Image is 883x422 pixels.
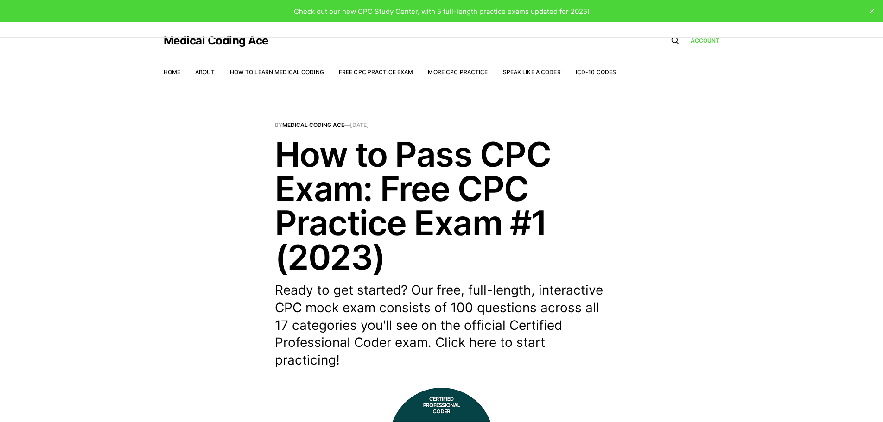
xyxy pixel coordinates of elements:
[691,36,720,45] a: Account
[503,69,561,76] a: Speak Like a Coder
[275,282,609,369] p: Ready to get started? Our free, full-length, interactive CPC mock exam consists of 100 questions ...
[428,69,488,76] a: More CPC Practice
[275,137,609,274] h1: How to Pass CPC Exam: Free CPC Practice Exam #1 (2023)
[339,69,413,76] a: Free CPC Practice Exam
[350,121,369,128] time: [DATE]
[230,69,324,76] a: How to Learn Medical Coding
[576,69,616,76] a: ICD-10 Codes
[864,4,879,19] button: close
[275,122,609,128] span: By —
[164,69,180,76] a: Home
[282,121,344,128] a: Medical Coding Ace
[294,7,589,16] span: Check out our new CPC Study Center, with 5 full-length practice exams updated for 2025!
[195,69,215,76] a: About
[164,35,268,46] a: Medical Coding Ace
